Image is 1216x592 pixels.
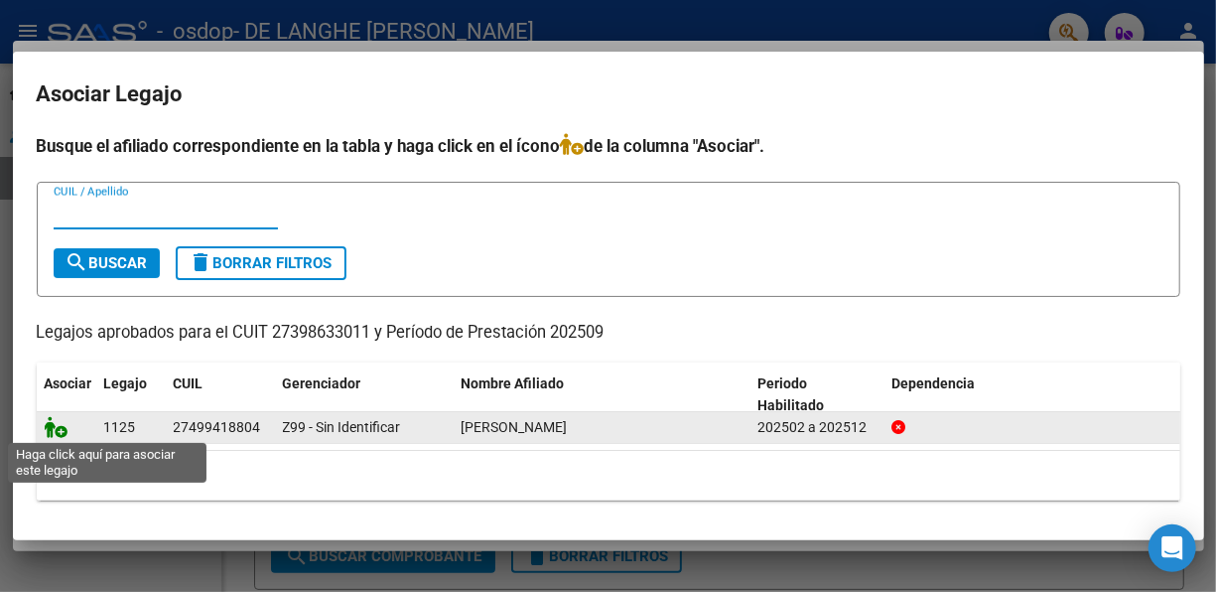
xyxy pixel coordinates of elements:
span: TABARES VICTORIA [462,419,568,435]
span: Legajo [104,375,148,391]
mat-icon: search [66,250,89,274]
span: Borrar Filtros [190,254,333,272]
datatable-header-cell: Gerenciador [275,363,454,428]
datatable-header-cell: Legajo [96,363,166,428]
span: Nombre Afiliado [462,375,565,391]
datatable-header-cell: Dependencia [883,363,1180,428]
span: Buscar [66,254,148,272]
datatable-header-cell: Nombre Afiliado [454,363,750,428]
span: Z99 - Sin Identificar [283,419,401,435]
h4: Busque el afiliado correspondiente en la tabla y haga click en el ícono de la columna "Asociar". [37,133,1180,159]
span: Gerenciador [283,375,361,391]
button: Buscar [54,248,160,278]
mat-icon: delete [190,250,213,274]
span: 1125 [104,419,136,435]
p: Legajos aprobados para el CUIT 27398633011 y Período de Prestación 202509 [37,321,1180,346]
div: 202502 a 202512 [757,416,876,439]
div: Open Intercom Messenger [1148,524,1196,572]
div: 27499418804 [174,416,261,439]
span: Dependencia [891,375,975,391]
span: CUIL [174,375,203,391]
div: 1 registros [37,451,1180,501]
datatable-header-cell: Periodo Habilitado [749,363,883,428]
h2: Asociar Legajo [37,75,1180,113]
span: Periodo Habilitado [757,375,824,414]
span: Asociar [45,375,92,391]
button: Borrar Filtros [176,246,346,280]
datatable-header-cell: Asociar [37,363,96,428]
datatable-header-cell: CUIL [166,363,275,428]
